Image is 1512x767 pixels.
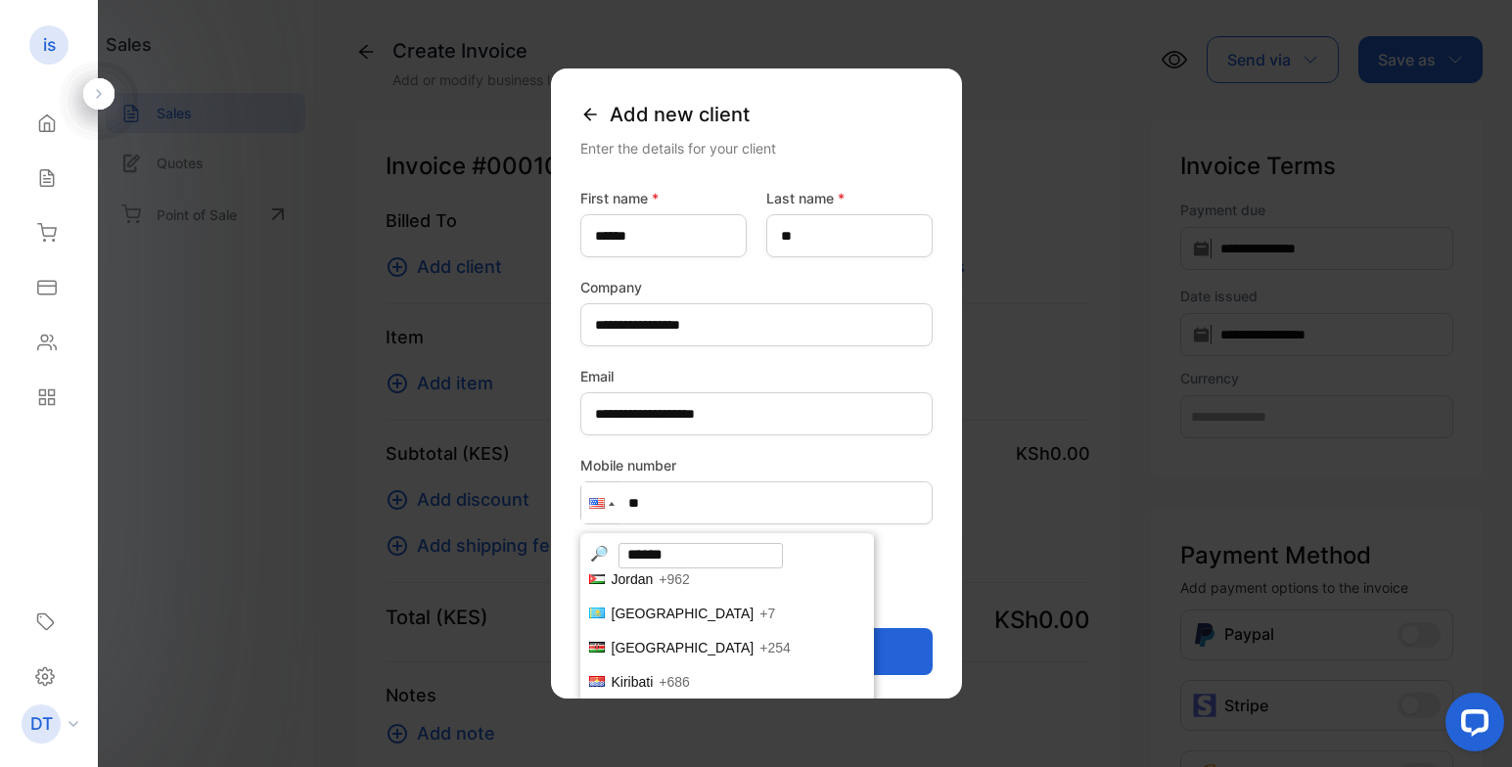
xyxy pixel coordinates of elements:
[612,674,654,690] span: Kiribati
[610,100,750,129] span: Add new client
[612,571,654,587] span: Jordan
[581,482,619,523] div: United States: + 1
[659,674,690,690] span: +686
[612,640,755,655] span: [GEOGRAPHIC_DATA]
[43,32,56,58] p: is
[759,606,775,621] span: +7
[659,571,690,587] span: +962
[1430,685,1512,767] iframe: LiveChat chat widget
[759,640,791,655] span: +254
[580,277,933,297] label: Company
[30,711,53,737] p: DT
[766,188,933,208] label: Last name
[580,366,933,386] label: Email
[590,544,613,563] span: Magnifying glass
[580,188,747,208] label: First name
[580,455,933,475] label: Mobile number
[580,138,933,158] div: Enter the details for your client
[612,606,755,621] span: [GEOGRAPHIC_DATA]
